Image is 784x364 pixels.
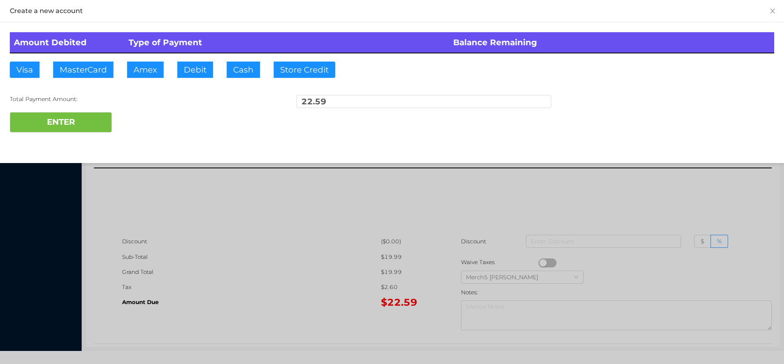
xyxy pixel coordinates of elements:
[769,8,776,14] i: icon: close
[10,32,125,53] th: Amount Debited
[127,62,164,78] button: Amex
[177,62,213,78] button: Debit
[10,7,774,15] div: Create a new account
[227,62,260,78] button: Cash
[10,112,112,132] button: ENTER
[53,62,114,78] button: MasterCard
[274,62,335,78] button: Store Credit
[10,62,40,78] button: Visa
[125,32,450,53] th: Type of Payment
[449,32,774,53] th: Balance Remaining
[10,95,265,104] div: Total Payment Amount:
